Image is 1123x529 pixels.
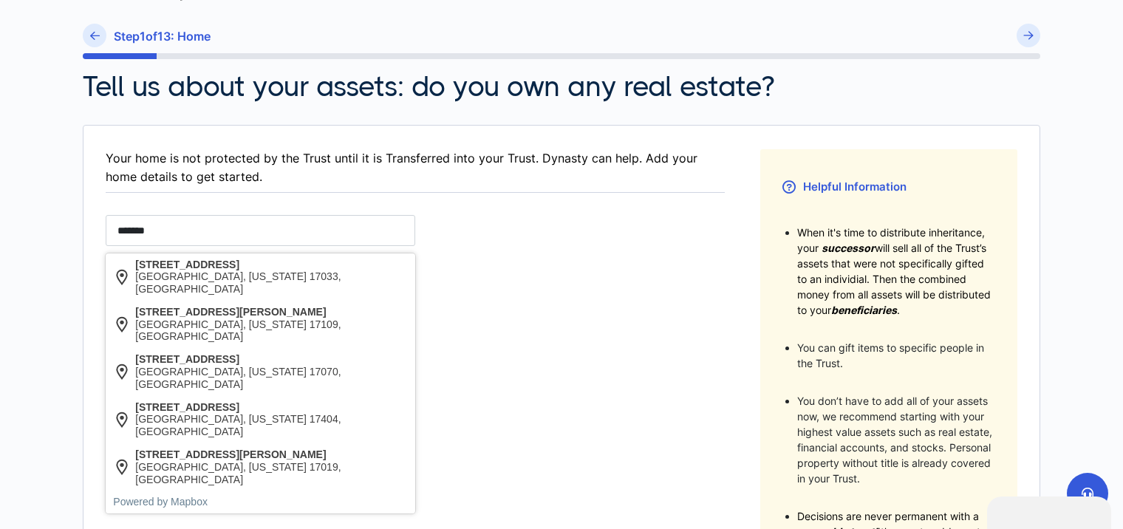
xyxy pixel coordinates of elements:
div: [STREET_ADDRESS][PERSON_NAME] [135,448,407,461]
div: [GEOGRAPHIC_DATA], [US_STATE] 17033, [GEOGRAPHIC_DATA] [135,270,407,296]
div: [GEOGRAPHIC_DATA], [US_STATE] 17109, [GEOGRAPHIC_DATA] [135,318,407,344]
div: [STREET_ADDRESS][PERSON_NAME] [135,306,407,318]
div: [GEOGRAPHIC_DATA], [US_STATE] 17404, [GEOGRAPHIC_DATA] [135,413,407,438]
h2: Tell us about your assets: do you own any real estate? [83,70,775,103]
div: Your home is not protected by the Trust until it is Transferred into your Trust. Dynasty can help... [106,149,725,186]
a: Powered by Mapbox [113,496,208,508]
div: [STREET_ADDRESS] [135,401,407,414]
li: You don’t have to add all of your assets now, we recommend starting with your highest value asset... [797,393,995,486]
div: [STREET_ADDRESS] [135,259,407,271]
span: beneficiaries [831,304,897,316]
div: [GEOGRAPHIC_DATA], [US_STATE] 17019, [GEOGRAPHIC_DATA] [135,461,407,486]
div: [GEOGRAPHIC_DATA], [US_STATE] 17070, [GEOGRAPHIC_DATA] [135,366,407,391]
div: [STREET_ADDRESS] [135,353,407,366]
li: You can gift items to specific people in the Trust. [797,340,995,371]
span: successor [822,242,875,254]
span: When it's time to distribute inheritance, your will sell all of the Trust’s assets that were not ... [797,226,991,316]
h3: Helpful Information [782,171,995,202]
h6: Step 1 of 13 : Home [114,30,211,44]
